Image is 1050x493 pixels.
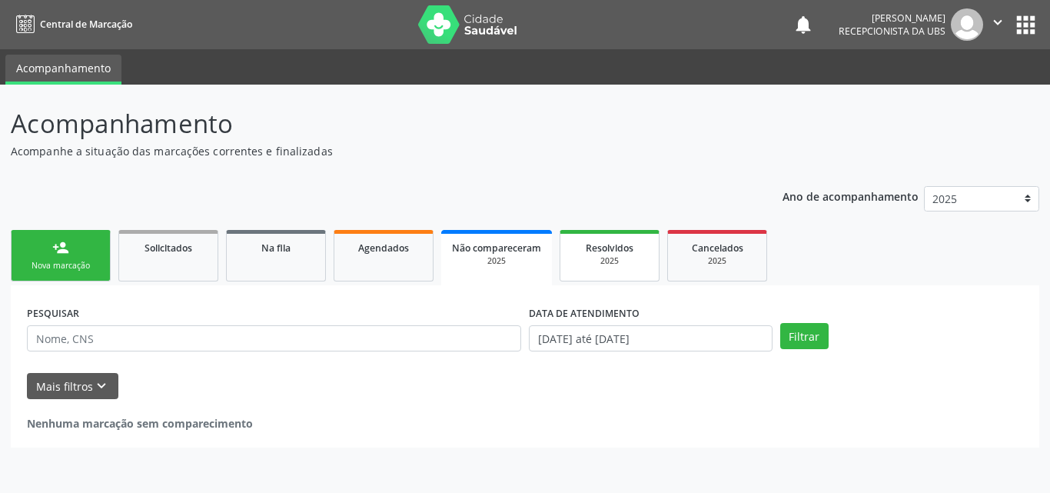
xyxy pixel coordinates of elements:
[529,301,640,325] label: DATA DE ATENDIMENTO
[40,18,132,31] span: Central de Marcação
[679,255,756,267] div: 2025
[11,12,132,37] a: Central de Marcação
[5,55,121,85] a: Acompanhamento
[22,260,99,271] div: Nova marcação
[839,12,945,25] div: [PERSON_NAME]
[983,8,1012,41] button: 
[1012,12,1039,38] button: apps
[11,143,731,159] p: Acompanhe a situação das marcações correntes e finalizadas
[839,25,945,38] span: Recepcionista da UBS
[989,14,1006,31] i: 
[27,325,521,351] input: Nome, CNS
[145,242,192,255] span: Solicitados
[11,105,731,143] p: Acompanhamento
[780,323,829,349] button: Filtrar
[586,242,633,255] span: Resolvidos
[27,301,79,325] label: PESQUISAR
[27,373,118,400] button: Mais filtroskeyboard_arrow_down
[52,239,69,256] div: person_add
[792,14,814,35] button: notifications
[783,186,919,205] p: Ano de acompanhamento
[93,378,110,395] i: keyboard_arrow_down
[261,242,291,255] span: Na fila
[951,8,983,41] img: img
[452,255,541,267] div: 2025
[571,255,648,267] div: 2025
[692,242,743,255] span: Cancelados
[529,325,773,351] input: Selecione um intervalo
[358,242,409,255] span: Agendados
[452,242,541,255] span: Não compareceram
[27,416,253,431] strong: Nenhuma marcação sem comparecimento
